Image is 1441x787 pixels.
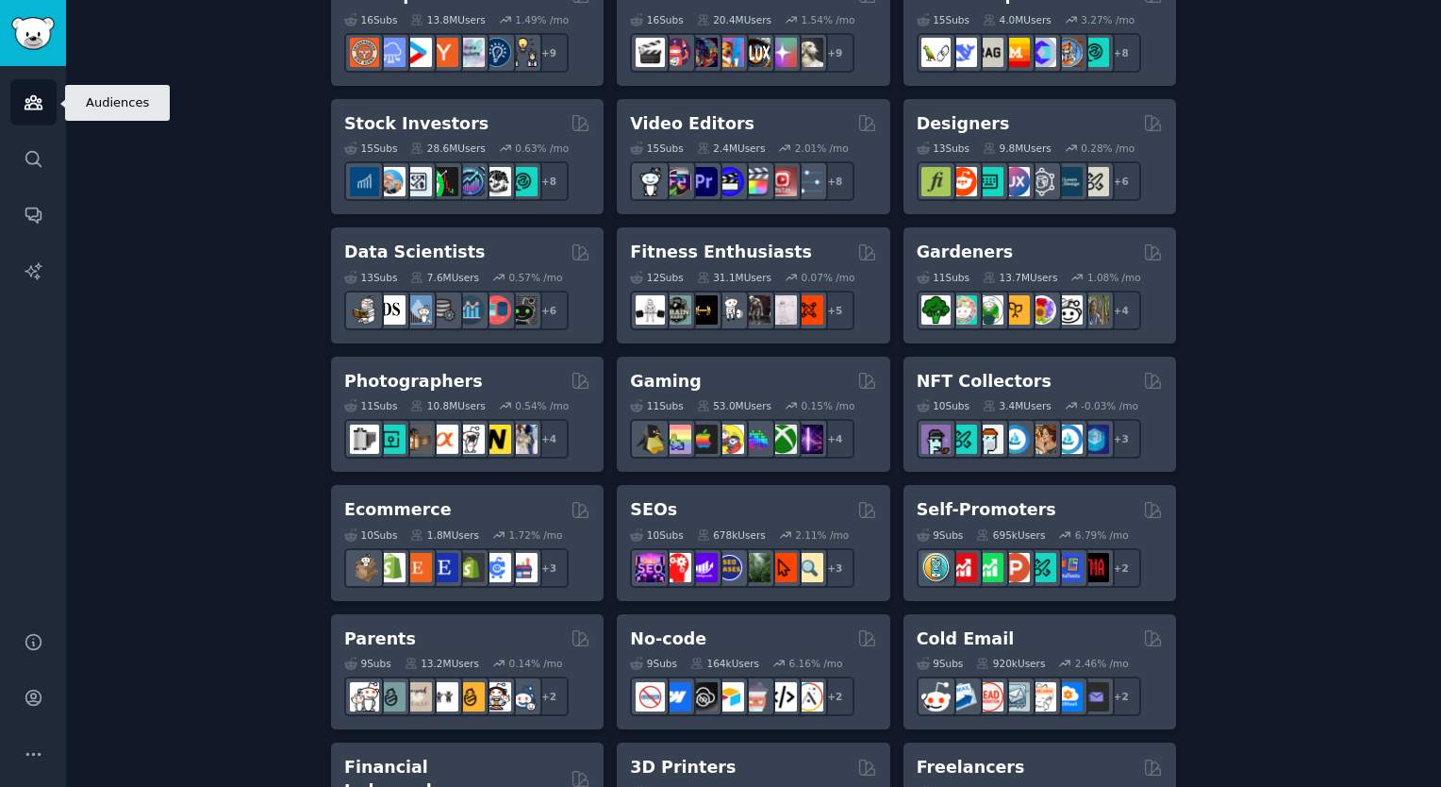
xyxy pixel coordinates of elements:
[376,38,406,67] img: SaaS
[789,657,843,670] div: 6.16 % /mo
[697,142,766,155] div: 2.4M Users
[344,399,397,412] div: 11 Sub s
[350,38,379,67] img: EntrepreneurRideAlong
[529,548,569,588] div: + 3
[1027,553,1056,582] img: alphaandbetausers
[794,682,823,712] img: Adalo
[1053,295,1083,325] img: UrbanGardening
[509,271,563,284] div: 0.57 % /mo
[1001,425,1030,454] img: OpenSeaNFT
[403,553,432,582] img: Etsy
[697,13,771,26] div: 20.4M Users
[1101,677,1141,716] div: + 2
[974,38,1003,67] img: Rag
[1001,38,1030,67] img: MistralAI
[344,628,416,651] h2: Parents
[697,399,771,412] div: 53.0M Users
[795,528,849,542] div: 2.11 % /mo
[662,682,691,712] img: webflow
[794,38,823,67] img: DreamBooth
[344,370,483,393] h2: Photographers
[802,271,855,284] div: 0.07 % /mo
[688,425,718,454] img: macgaming
[630,13,683,26] div: 16 Sub s
[948,167,977,196] img: logodesign
[715,295,744,325] img: weightroom
[376,682,406,712] img: SingleParents
[795,142,849,155] div: 2.01 % /mo
[508,425,538,454] img: WeddingPhotography
[917,112,1010,136] h2: Designers
[630,142,683,155] div: 15 Sub s
[768,553,797,582] img: GoogleSearchConsole
[515,142,569,155] div: 0.63 % /mo
[715,38,744,67] img: sdforall
[1080,425,1109,454] img: DigitalItems
[1027,425,1056,454] img: CryptoArt
[1080,295,1109,325] img: GardenersWorld
[455,553,485,582] img: reviewmyshopify
[802,399,855,412] div: 0.15 % /mo
[630,756,736,779] h2: 3D Printers
[1027,167,1056,196] img: userexperience
[974,553,1003,582] img: selfpromotion
[1053,425,1083,454] img: OpenseaMarket
[636,682,665,712] img: nocode
[768,167,797,196] img: Youtubevideo
[917,142,969,155] div: 13 Sub s
[815,33,854,73] div: + 9
[1027,295,1056,325] img: flowers
[482,167,511,196] img: swingtrading
[1001,553,1030,582] img: ProductHunters
[715,167,744,196] img: VideoEditors
[662,425,691,454] img: CozyGamers
[948,38,977,67] img: DeepSeek
[983,271,1057,284] div: 13.7M Users
[410,142,485,155] div: 28.6M Users
[630,112,754,136] h2: Video Editors
[715,425,744,454] img: GamerPals
[662,553,691,582] img: TechSEO
[455,38,485,67] img: indiehackers
[1087,271,1141,284] div: 1.08 % /mo
[794,295,823,325] img: personaltraining
[917,241,1014,264] h2: Gardeners
[344,112,489,136] h2: Stock Investors
[508,682,538,712] img: Parents
[688,682,718,712] img: NoCodeSaaS
[1001,682,1030,712] img: coldemail
[1080,553,1109,582] img: TestMyApp
[410,528,479,542] div: 1.8M Users
[509,528,563,542] div: 1.72 % /mo
[976,528,1045,542] div: 695k Users
[515,13,569,26] div: 1.49 % /mo
[350,682,379,712] img: daddit
[741,682,770,712] img: nocodelowcode
[630,370,701,393] h2: Gaming
[403,425,432,454] img: AnalogCommunity
[917,370,1052,393] h2: NFT Collectors
[405,657,479,670] div: 13.2M Users
[948,425,977,454] img: NFTMarketplace
[1101,548,1141,588] div: + 2
[1101,419,1141,459] div: + 3
[410,399,485,412] div: 10.8M Users
[688,295,718,325] img: workout
[344,241,485,264] h2: Data Scientists
[741,553,770,582] img: Local_SEO
[636,295,665,325] img: GYM
[455,425,485,454] img: canon
[1075,528,1129,542] div: 6.79 % /mo
[983,399,1052,412] div: 3.4M Users
[917,756,1025,779] h2: Freelancers
[1080,38,1109,67] img: AIDevelopersSociety
[455,295,485,325] img: analytics
[508,38,538,67] img: growmybusiness
[350,553,379,582] img: dropship
[455,167,485,196] img: StocksAndTrading
[688,38,718,67] img: deepdream
[630,528,683,542] div: 10 Sub s
[403,38,432,67] img: startup
[429,682,458,712] img: toddlers
[697,271,771,284] div: 31.1M Users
